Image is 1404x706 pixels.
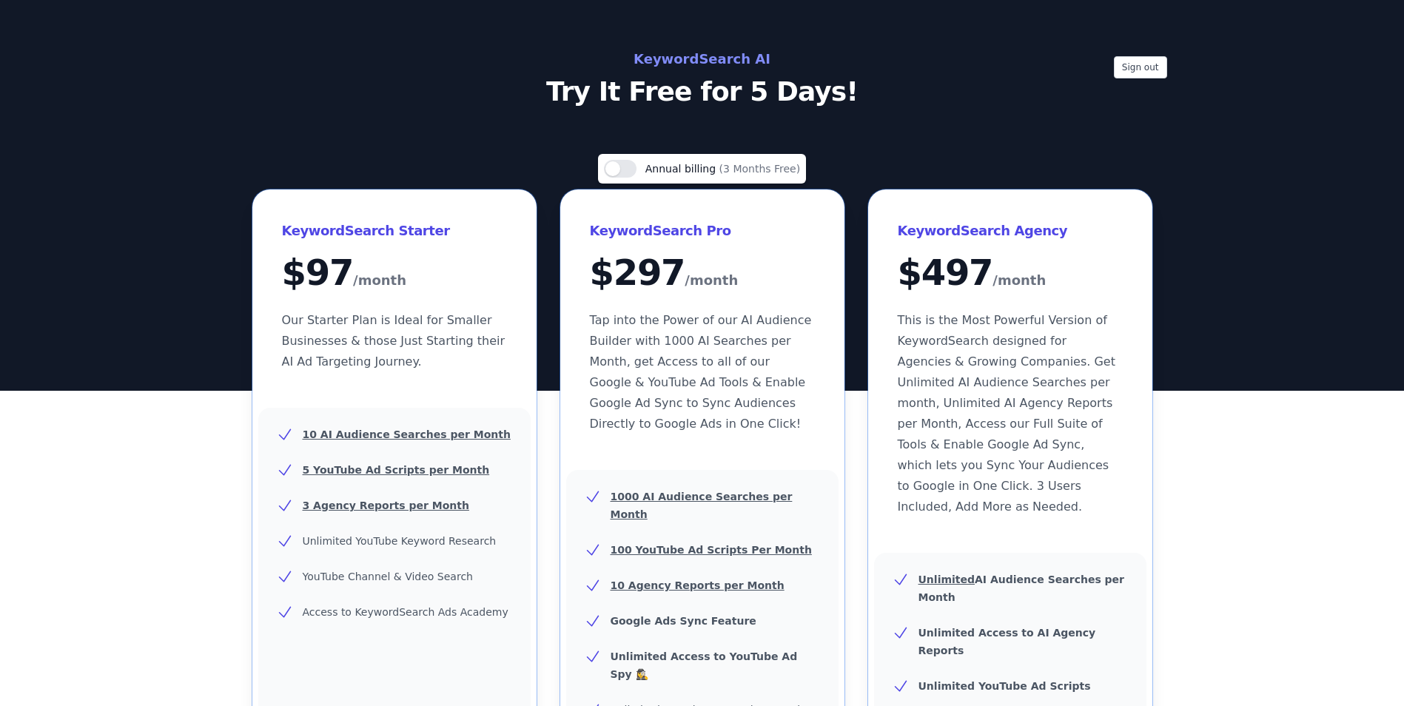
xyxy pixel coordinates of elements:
span: /month [992,269,1046,292]
b: Google Ads Sync Feature [611,615,756,627]
span: /month [353,269,406,292]
span: Our Starter Plan is Ideal for Smaller Businesses & those Just Starting their AI Ad Targeting Jour... [282,313,505,369]
div: $ 97 [282,255,507,292]
b: Unlimited Access to YouTube Ad Spy 🕵️‍♀️ [611,650,798,680]
h3: KeywordSearch Pro [590,219,815,243]
u: 3 Agency Reports per Month [303,500,469,511]
span: YouTube Channel & Video Search [303,571,473,582]
span: Annual billing [645,163,719,175]
button: Sign out [1114,56,1167,78]
h3: KeywordSearch Starter [282,219,507,243]
b: Unlimited Access to AI Agency Reports [918,627,1096,656]
span: Tap into the Power of our AI Audience Builder with 1000 AI Searches per Month, get Access to all ... [590,313,812,431]
h2: KeywordSearch AI [371,47,1034,71]
span: Unlimited YouTube Keyword Research [303,535,497,547]
u: Unlimited [918,574,975,585]
u: 5 YouTube Ad Scripts per Month [303,464,490,476]
u: 10 AI Audience Searches per Month [303,428,511,440]
h3: KeywordSearch Agency [898,219,1123,243]
u: 1000 AI Audience Searches per Month [611,491,793,520]
span: /month [685,269,738,292]
u: 100 YouTube Ad Scripts Per Month [611,544,812,556]
span: (3 Months Free) [719,163,801,175]
u: 10 Agency Reports per Month [611,579,785,591]
b: AI Audience Searches per Month [918,574,1125,603]
div: $ 297 [590,255,815,292]
span: Access to KeywordSearch Ads Academy [303,606,508,618]
div: $ 497 [898,255,1123,292]
p: Try It Free for 5 Days! [371,77,1034,107]
b: Unlimited YouTube Ad Scripts [918,680,1091,692]
span: This is the Most Powerful Version of KeywordSearch designed for Agencies & Growing Companies. Get... [898,313,1115,514]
